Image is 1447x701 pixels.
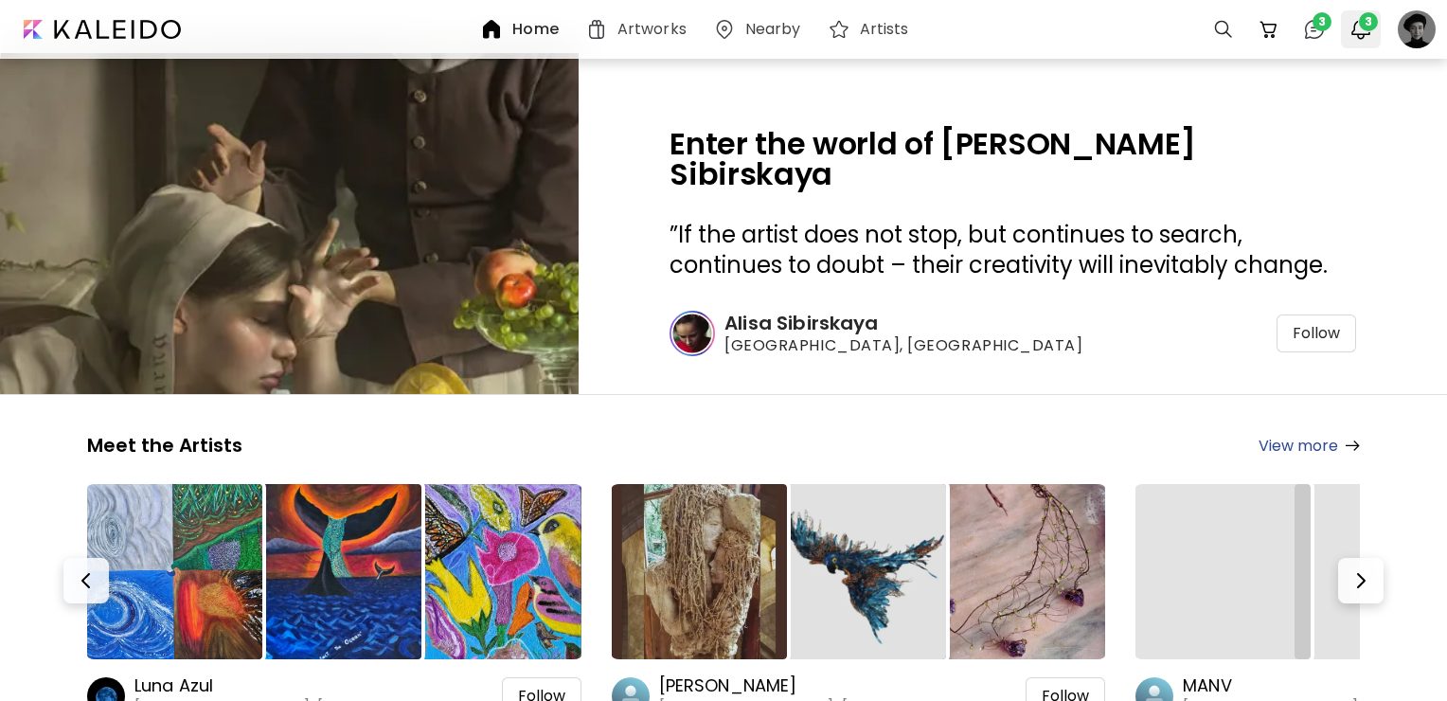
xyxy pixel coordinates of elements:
h5: Meet the Artists [87,433,242,458]
img: arrow-right [1346,440,1360,451]
a: View more [1259,434,1360,458]
button: Prev-button [63,558,109,603]
span: [GEOGRAPHIC_DATA], [GEOGRAPHIC_DATA] [724,335,1082,356]
span: 3 [1313,12,1331,31]
a: Artworks [585,18,694,41]
img: cart [1258,18,1280,41]
img: https://cdn.kaleido.art/CDN/Artwork/175035/Thumbnail/large.webp?updated=776150 [87,484,262,659]
div: Follow [1277,315,1356,352]
h6: Home [512,22,558,37]
button: bellIcon3 [1345,13,1377,45]
img: Prev-button [75,569,98,592]
h2: Enter the world of [PERSON_NAME] Sibirskaya [670,129,1356,189]
span: If the artist does not stop, but continues to search, continues to doubt – their creativity will ... [670,219,1342,341]
img: bellIcon [1349,18,1372,41]
a: Home [480,18,565,41]
h6: Artworks [617,22,687,37]
img: https://cdn.kaleido.art/CDN/Artwork/175579/Thumbnail/medium.webp?updated=778165 [930,484,1105,659]
a: Nearby [713,18,809,41]
img: https://cdn.kaleido.art/CDN/Artwork/175577/Thumbnail/large.webp?updated=778158 [612,484,787,659]
img: https://cdn.kaleido.art/CDN/Artwork/172277/Thumbnail/medium.webp?updated=764563 [405,484,581,659]
h3: ” ” [670,220,1356,280]
a: Artists [828,18,917,41]
img: https://cdn.kaleido.art/CDN/Artwork/165684/Thumbnail/medium.webp?updated=737494 [246,484,421,659]
span: 3 [1359,12,1378,31]
button: Next-button [1338,558,1384,603]
img: chatIcon [1303,18,1326,41]
h6: Luna Azul [134,674,488,697]
h6: Nearby [745,22,801,37]
img: Next-button [1349,569,1372,592]
h6: Artists [860,22,909,37]
img: https://cdn.kaleido.art/CDN/Artwork/175586/Thumbnail/medium.webp?updated=778217 [771,484,946,659]
span: Follow [1293,324,1340,343]
h6: [PERSON_NAME] [659,674,1012,697]
a: Alisa Sibirskaya[GEOGRAPHIC_DATA], [GEOGRAPHIC_DATA]Follow [670,311,1356,356]
h6: Alisa Sibirskaya [724,311,1082,335]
